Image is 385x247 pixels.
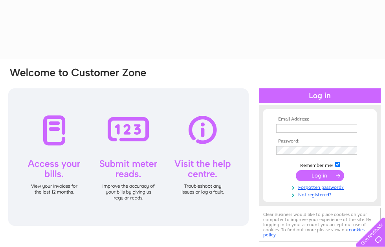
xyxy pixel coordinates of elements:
a: Not registered? [276,190,365,198]
td: Remember me? [274,161,365,168]
a: Forgotten password? [276,183,365,190]
input: Submit [296,170,344,181]
th: Password: [274,139,365,144]
a: cookies policy [263,227,365,238]
div: Clear Business would like to place cookies on your computer to improve your experience of the sit... [259,208,381,242]
th: Email Address: [274,117,365,122]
